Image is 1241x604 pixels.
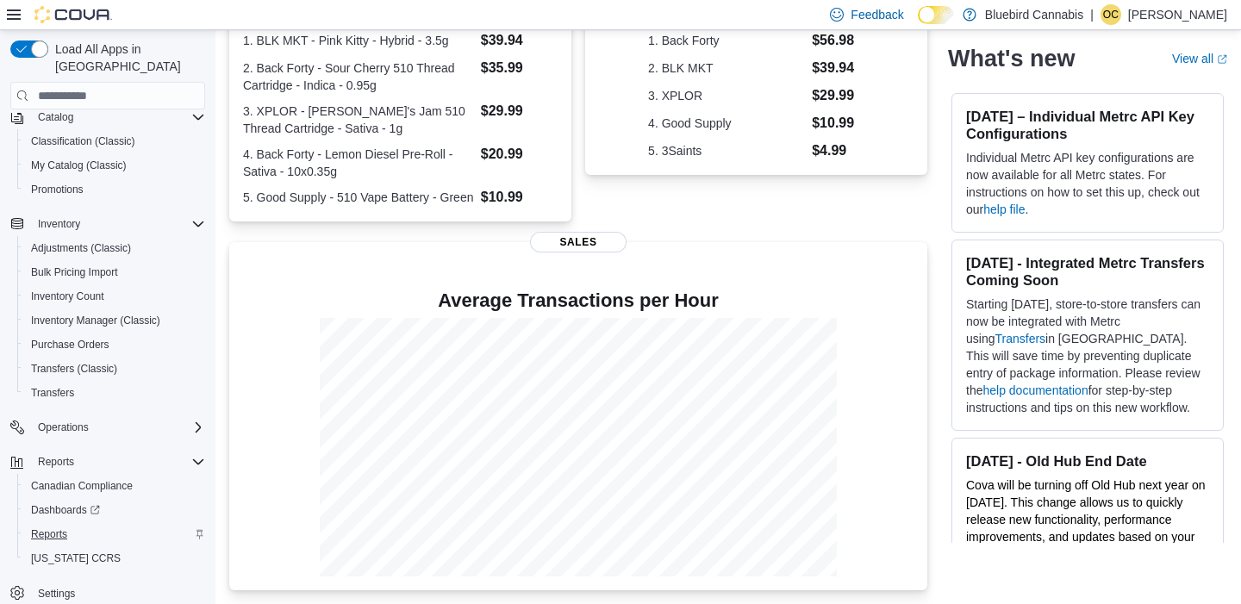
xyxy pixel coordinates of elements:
[17,153,212,177] button: My Catalog (Classic)
[983,202,1025,216] a: help file
[31,107,205,128] span: Catalog
[24,358,124,379] a: Transfers (Classic)
[17,284,212,308] button: Inventory Count
[243,103,474,137] dt: 3. XPLOR - [PERSON_NAME]'s Jam 510 Thread Cartridge - Sativa - 1g
[24,155,205,176] span: My Catalog (Classic)
[24,500,107,520] a: Dashboards
[481,58,558,78] dd: $35.99
[31,582,205,604] span: Settings
[17,522,212,546] button: Reports
[17,129,212,153] button: Classification (Classic)
[243,290,914,311] h4: Average Transactions per Hour
[24,524,74,545] a: Reports
[24,476,140,496] a: Canadian Compliance
[24,238,138,258] a: Adjustments (Classic)
[24,358,205,379] span: Transfers (Classic)
[38,420,89,434] span: Operations
[1128,4,1227,25] p: [PERSON_NAME]
[17,498,212,522] a: Dashboards
[17,357,212,381] button: Transfers (Classic)
[31,479,133,493] span: Canadian Compliance
[31,362,117,376] span: Transfers (Classic)
[17,333,212,357] button: Purchase Orders
[995,332,1045,346] a: Transfers
[24,524,205,545] span: Reports
[31,107,80,128] button: Catalog
[24,179,205,200] span: Promotions
[1090,4,1094,25] p: |
[24,131,142,152] a: Classification (Classic)
[17,546,212,570] button: [US_STATE] CCRS
[31,551,121,565] span: [US_STATE] CCRS
[481,144,558,165] dd: $20.99
[31,527,67,541] span: Reports
[31,241,131,255] span: Adjustments (Classic)
[243,189,474,206] dt: 5. Good Supply - 510 Vape Battery - Green
[918,24,919,25] span: Dark Mode
[948,45,1075,72] h2: What's new
[24,155,134,176] a: My Catalog (Classic)
[966,254,1209,289] h3: [DATE] - Integrated Metrc Transfers Coming Soon
[31,338,109,352] span: Purchase Orders
[481,101,558,121] dd: $29.99
[918,6,954,24] input: Dark Mode
[17,474,212,498] button: Canadian Compliance
[812,140,864,161] dd: $4.99
[17,236,212,260] button: Adjustments (Classic)
[851,6,903,23] span: Feedback
[24,548,128,569] a: [US_STATE] CCRS
[38,455,74,469] span: Reports
[48,40,205,75] span: Load All Apps in [GEOGRAPHIC_DATA]
[31,183,84,196] span: Promotions
[24,334,116,355] a: Purchase Orders
[17,308,212,333] button: Inventory Manager (Classic)
[17,381,212,405] button: Transfers
[31,503,100,517] span: Dashboards
[812,85,864,106] dd: $29.99
[966,149,1209,218] p: Individual Metrc API key configurations are now available for all Metrc states. For instructions ...
[24,334,205,355] span: Purchase Orders
[31,214,205,234] span: Inventory
[31,451,205,472] span: Reports
[24,238,205,258] span: Adjustments (Classic)
[481,30,558,51] dd: $39.94
[24,548,205,569] span: Washington CCRS
[3,450,212,474] button: Reports
[31,583,82,604] a: Settings
[34,6,112,23] img: Cova
[24,262,205,283] span: Bulk Pricing Import
[24,286,111,307] a: Inventory Count
[243,146,474,180] dt: 4. Back Forty - Lemon Diesel Pre-Roll - Sativa - 10x0.35g
[985,4,1083,25] p: Bluebird Cannabis
[966,296,1209,416] p: Starting [DATE], store-to-store transfers can now be integrated with Metrc using in [GEOGRAPHIC_D...
[31,290,104,303] span: Inventory Count
[17,177,212,202] button: Promotions
[31,265,118,279] span: Bulk Pricing Import
[812,58,864,78] dd: $39.94
[648,32,805,49] dt: 1. Back Forty
[3,415,212,439] button: Operations
[24,286,205,307] span: Inventory Count
[31,386,74,400] span: Transfers
[966,452,1209,470] h3: [DATE] - Old Hub End Date
[24,476,205,496] span: Canadian Compliance
[24,262,125,283] a: Bulk Pricing Import
[24,310,167,331] a: Inventory Manager (Classic)
[812,30,864,51] dd: $56.98
[31,417,96,438] button: Operations
[24,179,90,200] a: Promotions
[966,478,1206,578] span: Cova will be turning off Old Hub next year on [DATE]. This change allows us to quickly release ne...
[38,110,73,124] span: Catalog
[3,105,212,129] button: Catalog
[31,314,160,327] span: Inventory Manager (Classic)
[31,214,87,234] button: Inventory
[31,159,127,172] span: My Catalog (Classic)
[3,212,212,236] button: Inventory
[17,260,212,284] button: Bulk Pricing Import
[648,87,805,104] dt: 3. XPLOR
[1217,54,1227,65] svg: External link
[243,32,474,49] dt: 1. BLK MKT - Pink Kitty - Hybrid - 3.5g
[982,383,1088,397] a: help documentation
[243,59,474,94] dt: 2. Back Forty - Sour Cherry 510 Thread Cartridge - Indica - 0.95g
[38,587,75,601] span: Settings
